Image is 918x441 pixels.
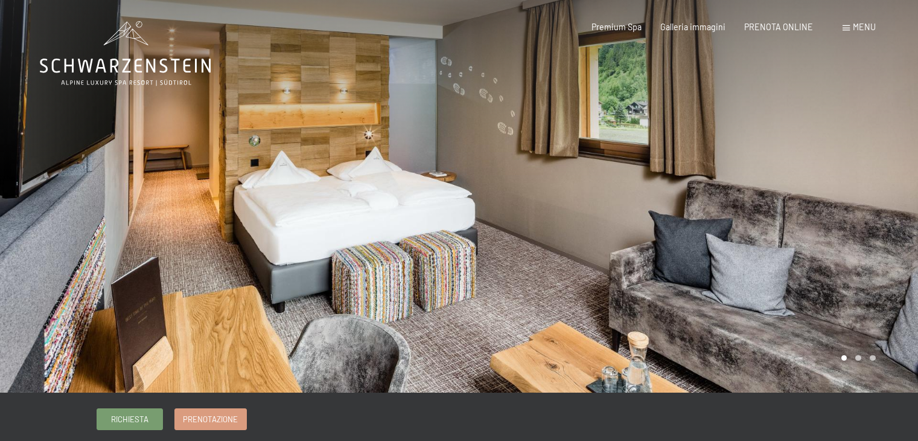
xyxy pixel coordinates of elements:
[111,414,148,425] span: Richiesta
[660,22,725,32] a: Galleria immagini
[175,409,246,429] a: Prenotazione
[183,414,238,425] span: Prenotazione
[853,22,876,32] span: Menu
[97,409,162,429] a: Richiesta
[744,22,813,32] a: PRENOTA ONLINE
[591,22,642,32] a: Premium Spa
